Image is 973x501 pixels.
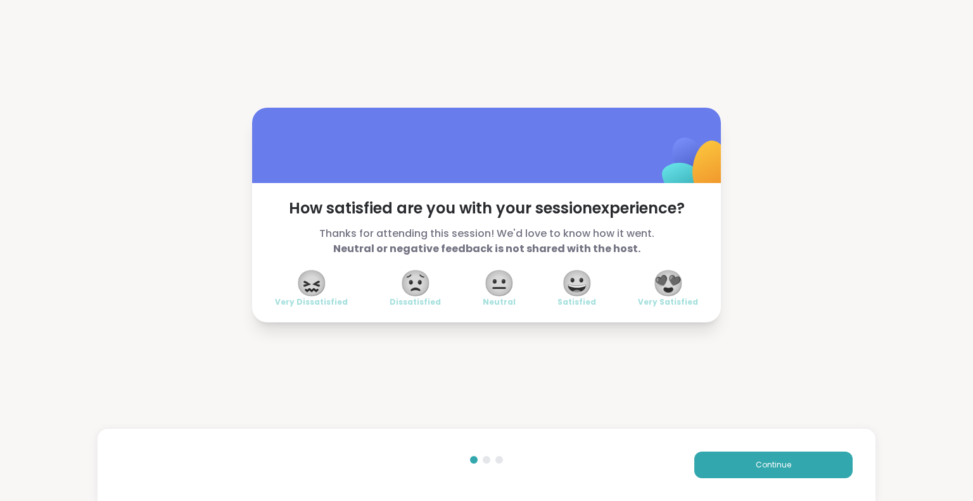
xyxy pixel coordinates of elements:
[632,105,758,231] img: ShareWell Logomark
[483,272,515,295] span: 😐
[296,272,328,295] span: 😖
[275,198,698,219] span: How satisfied are you with your session experience?
[561,272,593,295] span: 😀
[275,297,348,307] span: Very Dissatisfied
[557,297,596,307] span: Satisfied
[400,272,431,295] span: 😟
[694,452,853,478] button: Continue
[756,459,791,471] span: Continue
[275,226,698,257] span: Thanks for attending this session! We'd love to know how it went.
[390,297,441,307] span: Dissatisfied
[333,241,640,256] b: Neutral or negative feedback is not shared with the host.
[483,297,516,307] span: Neutral
[638,297,698,307] span: Very Satisfied
[652,272,684,295] span: 😍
